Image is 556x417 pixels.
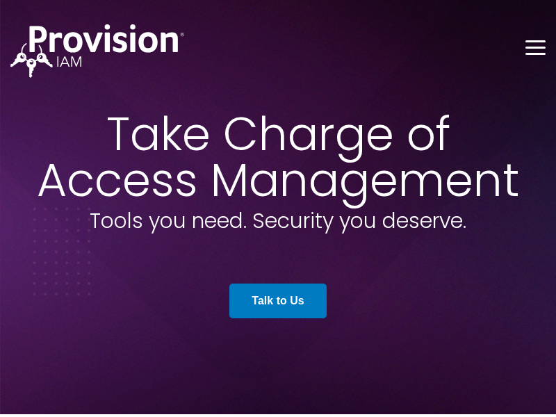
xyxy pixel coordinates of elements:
img: ProvisionIAM-Logo-White [10,24,184,78]
strong: Talk to Us [252,295,304,306]
button: Toggle Side Menu [525,40,546,53]
span: Tools you need. Security you deserve. [90,206,466,236]
a: Talk to Us [229,284,326,318]
span: Take Charge of Access Management [37,102,519,212]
